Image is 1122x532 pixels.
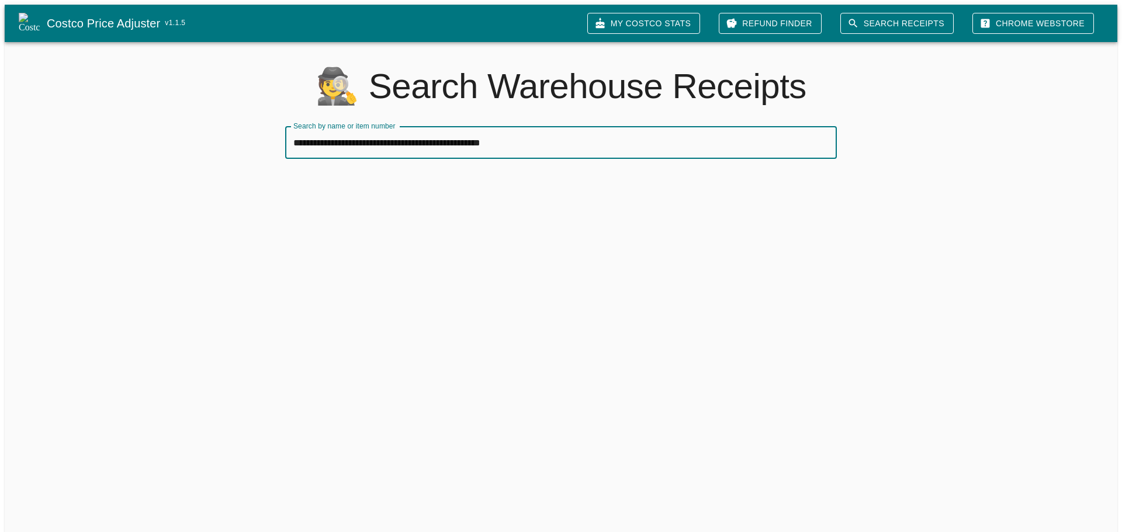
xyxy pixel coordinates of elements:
[47,14,578,33] a: Costco Price Adjuster v1.1.5
[293,121,396,131] label: Search by name or item number
[840,13,954,34] a: Search Receipts
[165,18,185,29] span: v 1.1.5
[972,13,1094,34] a: Chrome Webstore
[19,13,40,34] img: Costco Price Adjuster
[719,13,822,34] a: Refund Finder
[5,65,1117,107] h2: 🕵 Search Warehouse Receipts
[587,13,700,34] a: My Costco Stats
